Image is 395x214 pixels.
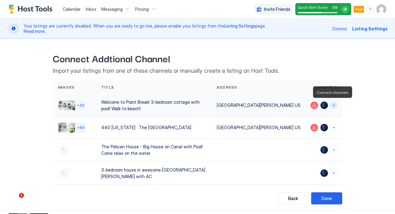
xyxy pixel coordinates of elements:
div: Dismiss [332,25,347,32]
span: + 59 [77,125,84,130]
span: Messaging [101,7,123,12]
div: Done [321,195,332,202]
div: Listing image 1 [58,100,68,110]
div: 3-bedroom house in awesome [GEOGRAPHIC_DATA][PERSON_NAME] with AC [101,167,207,180]
div: The Pelican House - Big House on Canal with Pool! Come relax on the water. [101,143,207,156]
div: [GEOGRAPHIC_DATA][PERSON_NAME] US [217,102,301,108]
span: Images [58,85,75,90]
span: Title [101,85,114,90]
div: Back [288,195,298,202]
button: Connect channels [330,102,337,109]
div: Listing Settings [352,25,388,32]
span: Trial [355,7,363,12]
button: Connect channels [330,124,337,131]
span: 1 [19,193,24,198]
span: Channels [314,85,337,90]
iframe: Intercom live chat [6,193,21,208]
div: Welcome to Point Break! 3-bedroom cottage with pool! Walk to beach! [101,99,207,112]
span: Calendar [63,7,81,12]
div: 440 [US_STATE] · The [GEOGRAPHIC_DATA] [101,124,207,131]
span: / 5 [335,6,338,10]
span: Import your listings from one of these channels or manually create a listing on Host Tools. [53,68,342,75]
div: Listing image 2 [67,123,77,133]
div: [GEOGRAPHIC_DATA][PERSON_NAME] US [217,124,301,131]
span: Quick Start Guide [298,5,328,10]
div: Listing image 2 [67,100,77,110]
button: Back [278,192,309,204]
button: Connect channels [330,146,337,153]
a: Calendar [63,6,81,12]
button: Connect channels [330,170,337,177]
span: 3 [332,5,335,10]
div: menu [366,6,374,13]
div: Listing image 1 [58,123,68,133]
span: Connect channels [317,90,348,95]
span: Invite Friends [264,7,290,12]
a: Listing Settings [225,23,255,28]
span: Connect Addtional Channel [53,51,342,65]
span: Your listings are currently disabled. When you are ready to go live, please enable your listings ... [24,23,329,34]
button: Done [311,192,342,204]
a: Host Tools Logo [9,5,55,14]
span: Address [217,85,237,90]
span: + 32 [77,103,84,107]
a: Read more. [24,28,46,34]
a: Inbox [86,6,96,12]
div: User profile [376,4,386,14]
span: Pricing [135,7,149,12]
span: Inbox [86,7,96,12]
